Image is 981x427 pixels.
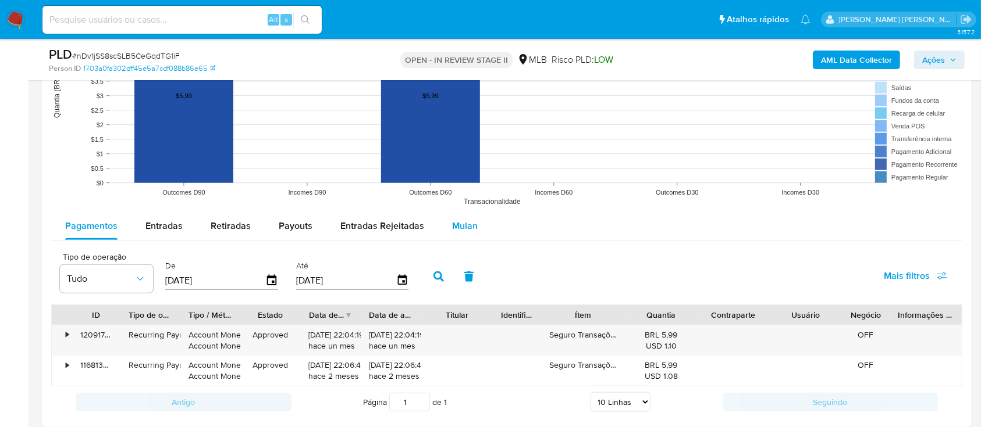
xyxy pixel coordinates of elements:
span: Alt [269,14,278,25]
span: 3.157.2 [957,27,975,37]
p: OPEN - IN REVIEW STAGE II [400,52,513,68]
span: s [285,14,288,25]
span: Atalhos rápidos [727,13,789,26]
p: alessandra.barbosa@mercadopago.com [839,14,957,25]
button: AML Data Collector [813,51,900,69]
a: Sair [960,13,972,26]
span: # nDv1jSS8scSLB5CeGqdTG1iF [72,50,180,62]
div: MLB [517,53,547,66]
span: LOW [594,53,613,66]
b: Person ID [49,63,81,74]
span: Risco PLD: [552,53,613,66]
a: Notificações [801,15,811,24]
b: AML Data Collector [821,51,892,69]
button: Ações [914,51,965,69]
input: Pesquise usuários ou casos... [42,12,322,27]
button: search-icon [293,12,317,28]
b: PLD [49,45,72,63]
span: Ações [922,51,945,69]
a: 1703a0fa302dff45e5a7cdf088b86e65 [83,63,215,74]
